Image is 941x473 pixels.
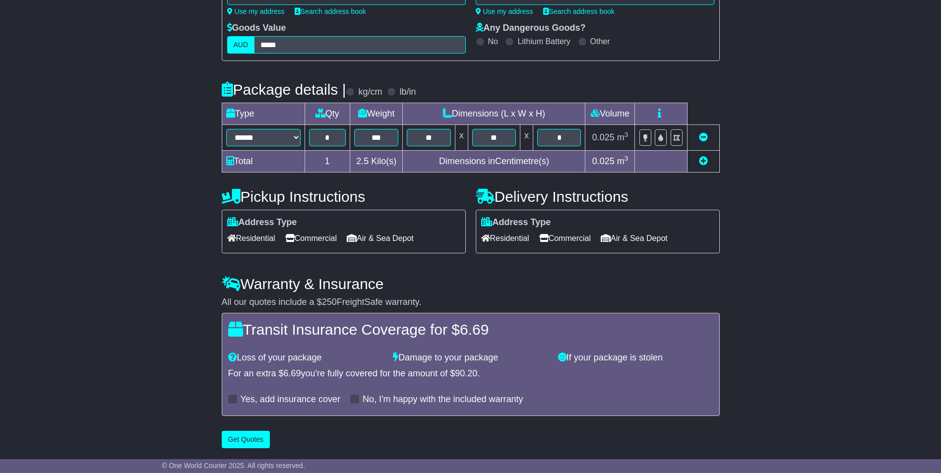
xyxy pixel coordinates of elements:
td: Volume [585,103,635,125]
label: Any Dangerous Goods? [476,23,586,34]
a: Add new item [699,156,708,166]
span: m [617,156,628,166]
sup: 3 [625,131,628,138]
a: Use my address [476,7,533,15]
label: Other [590,37,610,46]
label: Address Type [227,217,297,228]
div: If your package is stolen [553,353,718,363]
div: Loss of your package [223,353,388,363]
td: Total [222,151,305,173]
span: © One World Courier 2025. All rights reserved. [162,462,305,470]
td: Qty [305,103,350,125]
div: Damage to your package [388,353,553,363]
span: 250 [322,297,337,307]
sup: 3 [625,155,628,162]
span: m [617,132,628,142]
span: Air & Sea Depot [347,231,414,246]
span: 90.20 [455,368,477,378]
label: AUD [227,36,255,54]
label: Lithium Battery [517,37,570,46]
span: 0.025 [592,156,615,166]
label: lb/in [399,87,416,98]
td: Dimensions in Centimetre(s) [403,151,585,173]
a: Search address book [543,7,615,15]
span: Commercial [539,231,591,246]
span: 0.025 [592,132,615,142]
label: kg/cm [358,87,382,98]
span: 2.5 [356,156,369,166]
a: Use my address [227,7,285,15]
h4: Warranty & Insurance [222,276,720,292]
span: 6.69 [460,321,489,338]
label: Yes, add insurance cover [241,394,340,405]
td: Type [222,103,305,125]
label: No, I'm happy with the included warranty [363,394,523,405]
h4: Delivery Instructions [476,188,720,205]
span: Commercial [285,231,337,246]
td: x [520,125,533,151]
td: Weight [350,103,403,125]
h4: Transit Insurance Coverage for $ [228,321,713,338]
td: Kilo(s) [350,151,403,173]
div: For an extra $ you're fully covered for the amount of $ . [228,368,713,379]
td: Dimensions (L x W x H) [403,103,585,125]
td: 1 [305,151,350,173]
td: x [455,125,468,151]
a: Remove this item [699,132,708,142]
h4: Pickup Instructions [222,188,466,205]
label: No [488,37,498,46]
div: All our quotes include a $ FreightSafe warranty. [222,297,720,308]
span: Residential [227,231,275,246]
label: Address Type [481,217,551,228]
label: Goods Value [227,23,286,34]
button: Get Quotes [222,431,270,448]
span: Residential [481,231,529,246]
h4: Package details | [222,81,346,98]
a: Search address book [295,7,366,15]
span: Air & Sea Depot [601,231,668,246]
span: 6.69 [284,368,301,378]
